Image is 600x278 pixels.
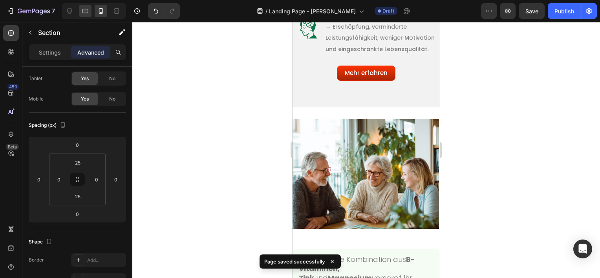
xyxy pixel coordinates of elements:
[109,95,115,102] span: No
[293,22,440,278] iframe: Design area
[382,7,394,15] span: Draft
[6,232,123,261] strong: B-Vitaminen, Zink
[29,237,54,247] div: Shape
[148,3,180,19] div: Undo/Redo
[33,1,142,31] span: → Erschöpfung, verminderte Leistungsfähigkeit, weniger Motivation und eingeschränkte Lebensqualität.
[264,258,325,265] p: Page saved successfully
[52,47,95,55] span: Mehr erfahren
[29,75,42,82] div: Tablet
[70,157,86,168] input: 25px
[53,174,65,185] input: 0px
[554,7,574,15] div: Publish
[33,174,45,185] input: 0
[548,3,581,19] button: Publish
[29,256,44,263] div: Border
[29,95,44,102] div: Mobile
[70,208,85,220] input: 0
[51,6,55,16] p: 7
[265,7,267,15] span: /
[81,75,89,82] span: Yes
[519,3,545,19] button: Save
[269,7,356,15] span: Landing Page - [PERSON_NAME]
[35,251,79,261] strong: Magnesium
[39,48,61,57] p: Settings
[7,84,19,90] div: 450
[109,75,115,82] span: No
[29,120,68,131] div: Spacing (px)
[525,8,538,15] span: Save
[77,48,104,57] p: Advanced
[6,144,19,150] div: Beta
[81,95,89,102] span: Yes
[44,44,103,59] a: Mehr erfahren
[38,28,102,37] p: Section
[3,3,59,19] button: 7
[110,174,122,185] input: 0
[70,190,86,202] input: 25px
[573,240,592,258] div: Open Intercom Messenger
[91,174,102,185] input: 0px
[87,257,124,264] div: Add...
